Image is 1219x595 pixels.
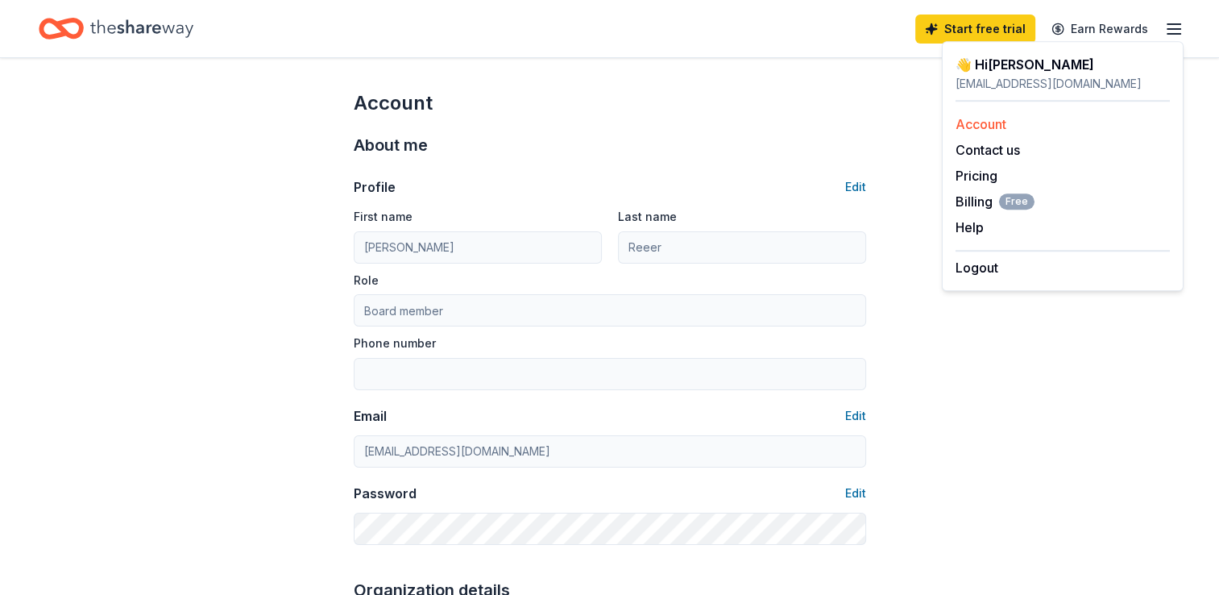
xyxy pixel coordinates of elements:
[956,140,1020,160] button: Contact us
[1042,15,1158,44] a: Earn Rewards
[354,273,379,289] label: Role
[956,218,984,237] button: Help
[354,406,387,426] div: Email
[956,192,1034,211] button: BillingFree
[956,258,998,277] button: Logout
[956,74,1170,94] div: [EMAIL_ADDRESS][DOMAIN_NAME]
[39,10,193,48] a: Home
[354,484,417,503] div: Password
[354,335,436,352] label: Phone number
[845,406,866,426] button: Edit
[956,168,997,184] a: Pricing
[845,484,866,503] button: Edit
[956,192,1034,211] span: Billing
[845,177,866,197] button: Edit
[915,15,1035,44] a: Start free trial
[354,90,866,116] div: Account
[354,209,413,225] label: First name
[354,132,866,158] div: About me
[956,55,1170,74] div: 👋 Hi [PERSON_NAME]
[956,116,1006,132] a: Account
[999,193,1034,210] span: Free
[618,209,677,225] label: Last name
[354,177,396,197] div: Profile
